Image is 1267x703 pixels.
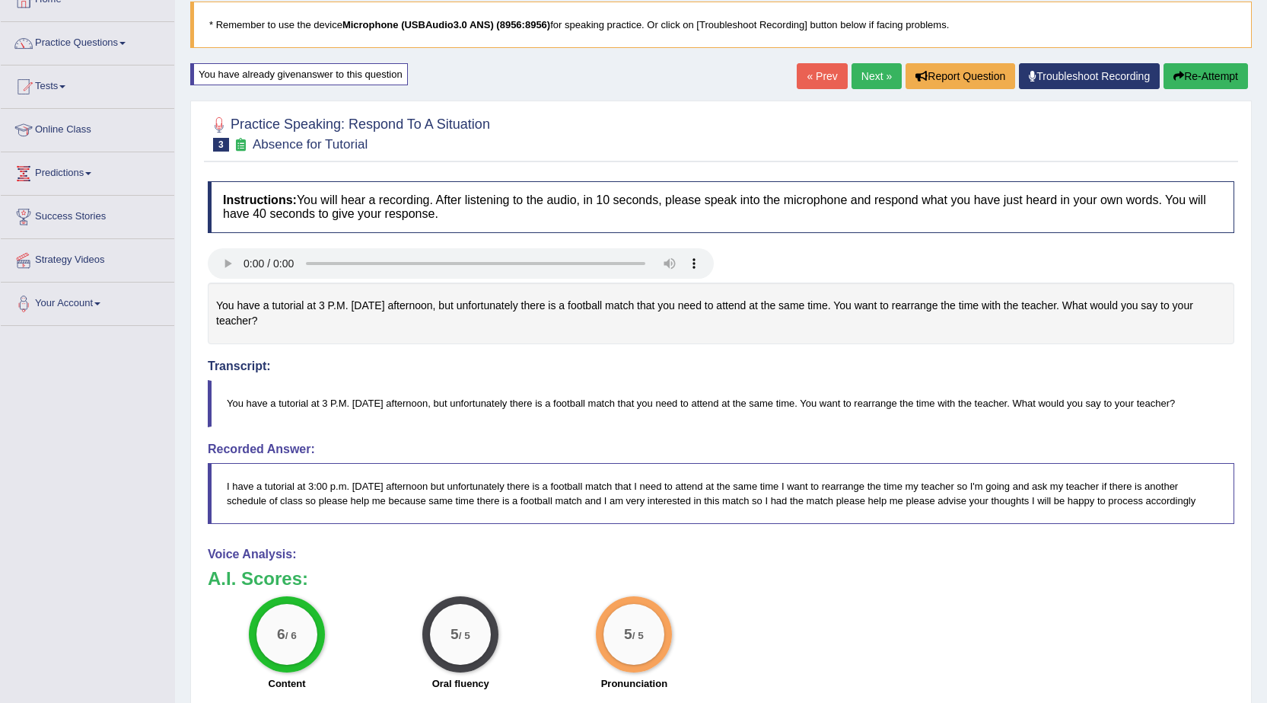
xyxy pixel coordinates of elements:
[190,2,1252,48] blockquote: * Remember to use the device for speaking practice. Or click on [Troubleshoot Recording] button b...
[208,568,308,589] b: A.I. Scores:
[208,463,1234,524] blockquote: I have a tutorial at 3:00 p.m. [DATE] afternoon but unfortunately there is a football match that ...
[601,676,667,691] label: Pronunciation
[906,63,1015,89] button: Report Question
[208,181,1234,232] h4: You will hear a recording. After listening to the audio, in 10 seconds, please speak into the mic...
[277,626,285,643] big: 6
[1164,63,1248,89] button: Re-Attempt
[1,109,174,147] a: Online Class
[285,631,297,642] small: / 6
[233,138,249,152] small: Exam occurring question
[208,380,1234,427] blockquote: You have a tutorial at 3 P.M. [DATE] afternoon, but unfortunately there is a football match that ...
[632,631,644,642] small: / 5
[208,283,1234,344] div: You have a tutorial at 3 P.M. [DATE] afternoon, but unfortunately there is a football match that ...
[450,626,459,643] big: 5
[797,63,847,89] a: « Prev
[269,676,306,691] label: Content
[432,676,489,691] label: Oral fluency
[190,63,408,85] div: You have already given answer to this question
[208,443,1234,456] h4: Recorded Answer:
[1,152,174,190] a: Predictions
[1,283,174,321] a: Your Account
[342,19,550,30] b: Microphone (USBAudio3.0 ANS) (8956:8956)
[852,63,902,89] a: Next »
[1,239,174,277] a: Strategy Videos
[213,138,229,152] span: 3
[1,66,174,104] a: Tests
[1,196,174,234] a: Success Stories
[1,22,174,60] a: Practice Questions
[223,193,297,206] b: Instructions:
[459,631,470,642] small: / 5
[208,548,1234,561] h4: Voice Analysis:
[624,626,632,643] big: 5
[208,113,490,152] h2: Practice Speaking: Respond To A Situation
[1019,63,1160,89] a: Troubleshoot Recording
[253,137,368,152] small: Absence for Tutorial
